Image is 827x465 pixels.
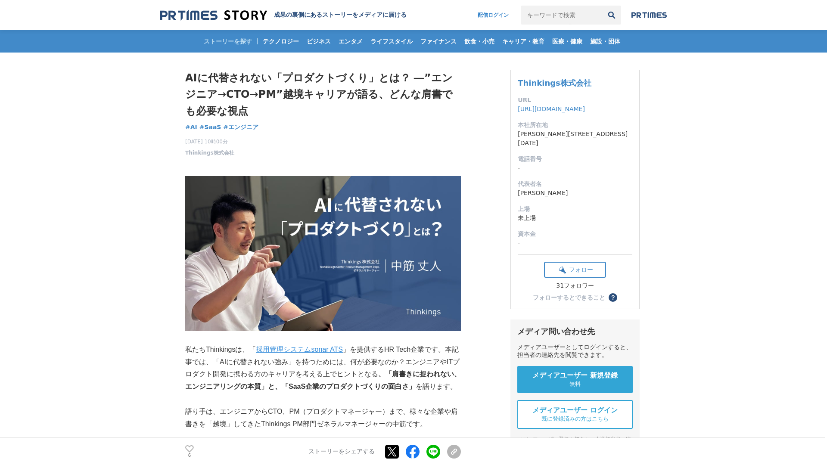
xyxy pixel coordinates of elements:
[541,415,609,423] span: 既に登録済みの方はこちら
[499,37,548,45] span: キャリア・教育
[461,30,498,53] a: 飲食・小売
[518,214,632,223] dd: 未上場
[499,30,548,53] a: キャリア・教育
[367,30,416,53] a: ライフスタイル
[518,164,632,173] dd: -
[185,123,197,132] a: #AI
[518,205,632,214] dt: 上場
[160,9,267,21] img: 成果の裏側にあるストーリーをメディアに届ける
[517,400,633,429] a: メディアユーザー ログイン 既に登録済みの方はこちら
[518,96,632,105] dt: URL
[461,37,498,45] span: 飲食・小売
[569,380,581,388] span: 無料
[517,366,633,393] a: メディアユーザー 新規登録 無料
[532,371,618,380] span: メディアユーザー 新規登録
[367,37,416,45] span: ライフスタイル
[549,30,586,53] a: 医療・健康
[517,326,633,337] div: メディア問い合わせ先
[185,453,194,458] p: 6
[587,37,624,45] span: 施設・団体
[518,155,632,164] dt: 電話番号
[303,30,334,53] a: ビジネス
[303,37,334,45] span: ビジネス
[533,294,605,301] div: フォローするとできること
[223,123,258,131] span: #エンジニア
[532,406,618,415] span: メディアユーザー ログイン
[518,239,632,248] dd: -
[609,293,617,302] button: ？
[518,180,632,189] dt: 代表者名
[185,70,461,119] h1: AIに代替されない「プロダクトづくり」とは？ ―”エンジニア→CTO→PM”越境キャリアが語る、どんな肩書でも必要な視点
[308,448,375,456] p: ストーリーをシェアする
[518,130,632,148] dd: [PERSON_NAME][STREET_ADDRESS][DATE]
[518,189,632,198] dd: [PERSON_NAME]
[544,262,606,278] button: フォロー
[518,105,585,112] a: [URL][DOMAIN_NAME]
[469,6,517,25] a: 配信ログイン
[256,346,343,353] a: 採用管理システムsonar ATS
[185,176,461,331] img: thumbnail_9e7d8db0-6b7c-11f0-9d81-91bbf0cabdf8.png
[185,344,461,393] p: 私たちThinkingsは、「 」を提供するHR Tech企業です。本記事では、「AIに代替されない強み」を持つためには、何が必要なのか？エンジニアやITプロダクト開発に携わる方のキャリアを考え...
[544,282,606,290] div: 31フォロワー
[549,37,586,45] span: 医療・健康
[160,9,407,21] a: 成果の裏側にあるストーリーをメディアに届ける 成果の裏側にあるストーリーをメディアに届ける
[335,37,366,45] span: エンタメ
[335,30,366,53] a: エンタメ
[417,37,460,45] span: ファイナンス
[185,138,234,146] span: [DATE] 10時00分
[587,30,624,53] a: 施設・団体
[185,406,461,431] p: 語り手は、エンジニアからCTO、PM（プロダクトマネージャー）まで、様々な企業や肩書きを「越境」してきたThinkings PM部門ゼネラルマネージャーの中筋です。
[521,6,602,25] input: キーワードで検索
[259,30,302,53] a: テクノロジー
[517,344,633,359] div: メディアユーザーとしてログインすると、担当者の連絡先を閲覧できます。
[199,123,221,131] span: #SaaS
[417,30,460,53] a: ファイナンス
[199,123,221,132] a: #SaaS
[259,37,302,45] span: テクノロジー
[223,123,258,132] a: #エンジニア
[518,229,632,239] dt: 資本金
[610,294,616,301] span: ？
[631,12,667,19] img: prtimes
[185,123,197,131] span: #AI
[274,11,407,19] h2: 成果の裏側にあるストーリーをメディアに届ける
[518,121,632,130] dt: 本社所在地
[518,78,591,87] a: Thinkings株式会社
[602,6,621,25] button: 検索
[185,149,234,157] a: Thinkings株式会社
